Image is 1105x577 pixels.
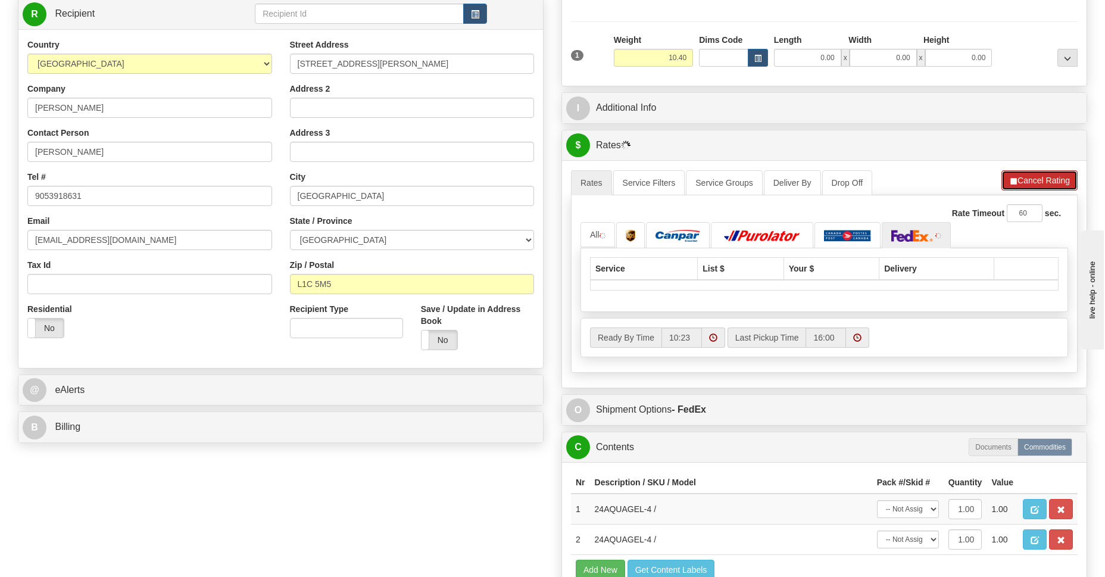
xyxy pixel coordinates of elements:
label: Address 3 [290,127,330,139]
span: O [566,398,590,422]
label: Weight [614,34,641,46]
a: Service Groups [686,170,762,195]
label: City [290,171,305,183]
img: Progress.gif [621,141,630,150]
strong: - FedEx [672,404,706,414]
label: No [422,330,457,350]
span: Recipient [55,8,95,18]
span: R [23,2,46,26]
label: Email [27,215,49,227]
label: Address 2 [290,83,330,95]
span: x [917,49,925,67]
label: Country [27,39,60,51]
a: Drop Off [822,170,873,195]
label: Street Address [290,39,349,51]
label: Recipient Type [290,303,349,315]
th: Quantity [944,472,987,494]
label: No [28,319,64,338]
label: Commodities [1017,438,1072,456]
span: B [23,416,46,439]
img: tiny_red.gif [600,233,605,239]
span: @ [23,378,46,402]
a: B Billing [23,415,539,439]
span: Billing [55,422,80,432]
div: ... [1057,49,1078,67]
label: Documents [969,438,1018,456]
img: UPS [626,230,636,242]
span: C [566,435,590,459]
th: Description / SKU / Model [590,472,872,494]
label: Zip / Postal [290,259,335,271]
div: live help - online [9,10,110,19]
a: R Recipient [23,2,229,26]
input: Recipient Id [255,4,464,24]
td: 1.00 [987,494,1018,525]
img: tiny_red.gif [935,233,941,239]
td: 1 [571,494,590,525]
span: eAlerts [55,385,85,395]
th: Value [987,472,1018,494]
label: Width [848,34,872,46]
label: Ready By Time [590,328,661,348]
button: Cancel Rating [1001,170,1078,191]
th: Your $ [784,257,879,280]
img: Purolator [720,230,804,242]
label: Last Pickup Time [728,328,806,348]
a: @ eAlerts [23,378,539,403]
label: Tax Id [27,259,51,271]
a: CContents [566,435,1082,460]
label: Height [923,34,950,46]
label: Save / Update in Address Book [421,303,534,327]
td: 1.00 [987,525,1018,555]
span: 1 [571,50,583,61]
img: Canpar [655,230,700,242]
input: Enter a location [290,54,535,74]
label: Company [27,83,65,95]
th: List $ [698,257,784,280]
td: 24AQUAGEL-4 / [590,525,872,555]
img: Canada Post [824,230,871,242]
a: $Rates [566,133,1082,158]
a: IAdditional Info [566,96,1082,120]
a: OShipment Options- FedEx [566,398,1082,422]
th: Pack #/Skid # [872,472,944,494]
a: Deliver By [764,170,821,195]
a: Service Filters [613,170,685,195]
label: State / Province [290,215,352,227]
label: Residential [27,303,72,315]
label: Length [774,34,802,46]
label: sec. [1045,207,1061,219]
label: Rate Timeout [952,207,1004,219]
th: Nr [571,472,590,494]
th: Service [591,257,698,280]
label: Contact Person [27,127,89,139]
td: 24AQUAGEL-4 / [590,494,872,525]
td: 2 [571,525,590,555]
span: x [841,49,850,67]
th: Delivery [879,257,994,280]
span: I [566,96,590,120]
label: Tel # [27,171,46,183]
span: $ [566,133,590,157]
label: Dims Code [699,34,742,46]
img: FedEx [891,230,933,242]
iframe: chat widget [1078,227,1104,349]
a: Rates [571,170,612,195]
a: All [580,222,615,247]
